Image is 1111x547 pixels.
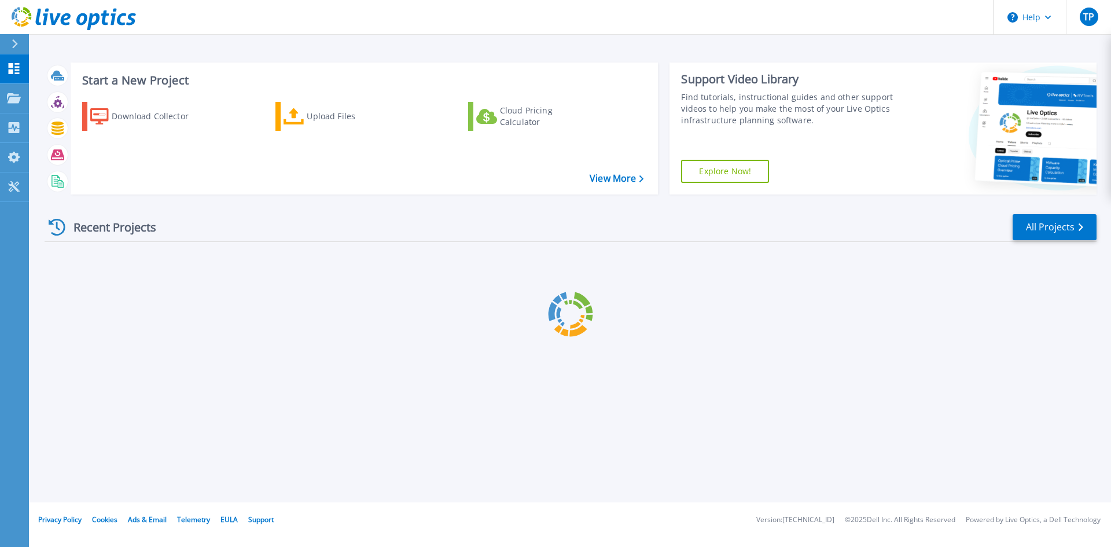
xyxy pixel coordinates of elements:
a: Cookies [92,515,117,524]
a: Explore Now! [681,160,769,183]
div: Cloud Pricing Calculator [500,105,593,128]
div: Upload Files [307,105,399,128]
a: Cloud Pricing Calculator [468,102,597,131]
a: Support [248,515,274,524]
div: Find tutorials, instructional guides and other support videos to help you make the most of your L... [681,91,899,126]
a: Ads & Email [128,515,167,524]
div: Download Collector [112,105,204,128]
span: TP [1083,12,1094,21]
a: Upload Files [275,102,404,131]
a: Download Collector [82,102,211,131]
a: EULA [220,515,238,524]
li: © 2025 Dell Inc. All Rights Reserved [845,516,955,524]
a: Telemetry [177,515,210,524]
h3: Start a New Project [82,74,643,87]
li: Powered by Live Optics, a Dell Technology [966,516,1101,524]
a: All Projects [1013,214,1097,240]
li: Version: [TECHNICAL_ID] [756,516,834,524]
div: Support Video Library [681,72,899,87]
a: View More [590,173,643,184]
a: Privacy Policy [38,515,82,524]
div: Recent Projects [45,213,172,241]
